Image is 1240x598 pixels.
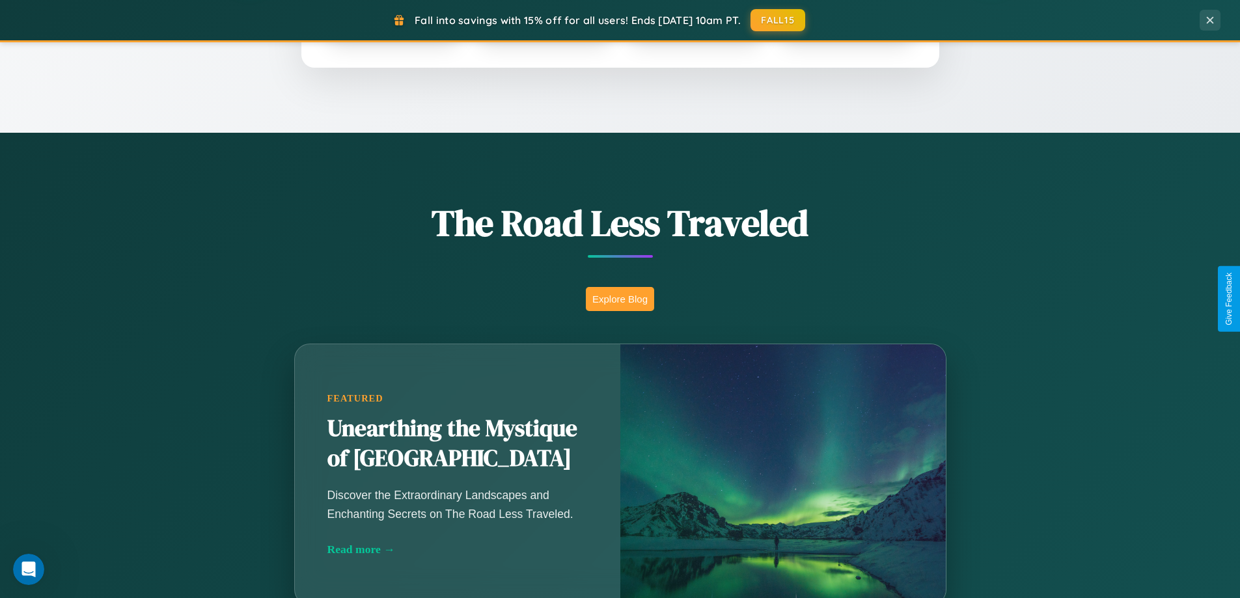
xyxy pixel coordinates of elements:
h1: The Road Less Traveled [230,198,1011,248]
div: Read more → [327,543,588,556]
iframe: Intercom live chat [13,554,44,585]
span: Fall into savings with 15% off for all users! Ends [DATE] 10am PT. [415,14,741,27]
button: Explore Blog [586,287,654,311]
p: Discover the Extraordinary Landscapes and Enchanting Secrets on The Road Less Traveled. [327,486,588,523]
h2: Unearthing the Mystique of [GEOGRAPHIC_DATA] [327,414,588,474]
div: Give Feedback [1224,273,1233,325]
div: Featured [327,393,588,404]
button: FALL15 [751,9,805,31]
